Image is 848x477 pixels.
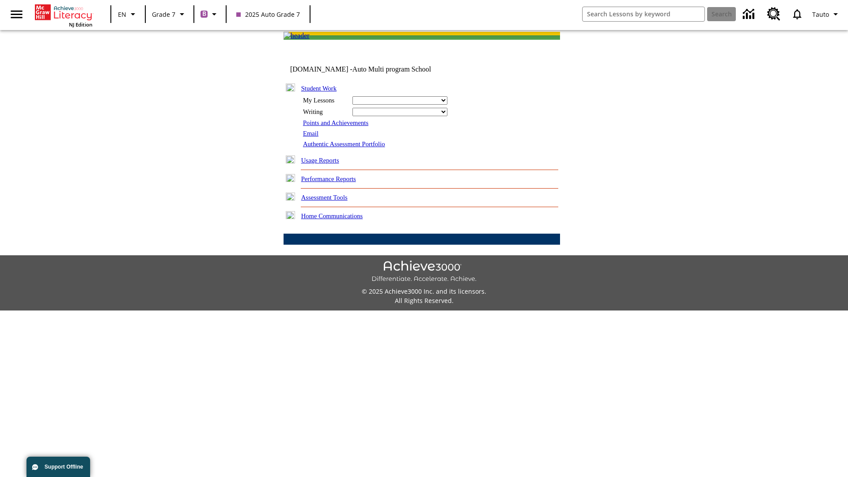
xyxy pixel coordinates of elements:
[286,211,295,219] img: plus.gif
[35,3,92,28] div: Home
[303,130,318,137] a: Email
[303,108,347,116] div: Writing
[786,3,809,26] a: Notifications
[301,212,363,220] a: Home Communications
[286,174,295,182] img: plus.gif
[301,157,339,164] a: Usage Reports
[303,140,385,148] a: Authentic Assessment Portfolio
[26,457,90,477] button: Support Offline
[809,6,844,22] button: Profile/Settings
[197,6,223,22] button: Boost Class color is purple. Change class color
[371,261,477,283] img: Achieve3000 Differentiate Accelerate Achieve
[284,32,310,40] img: header
[301,194,348,201] a: Assessment Tools
[303,97,347,104] div: My Lessons
[152,10,175,19] span: Grade 7
[286,155,295,163] img: plus.gif
[352,65,431,73] nobr: Auto Multi program School
[4,1,30,27] button: Open side menu
[45,464,83,470] span: Support Offline
[738,2,762,26] a: Data Center
[301,85,337,92] a: Student Work
[148,6,191,22] button: Grade: Grade 7, Select a grade
[114,6,142,22] button: Language: EN, Select a language
[301,175,356,182] a: Performance Reports
[202,8,206,19] span: B
[762,2,786,26] a: Resource Center, Will open in new tab
[812,10,829,19] span: Tauto
[290,65,453,73] td: [DOMAIN_NAME] -
[236,10,300,19] span: 2025 Auto Grade 7
[118,10,126,19] span: EN
[303,119,368,126] a: Points and Achievements
[69,21,92,28] span: NJ Edition
[286,83,295,91] img: minus.gif
[286,193,295,201] img: plus.gif
[583,7,704,21] input: search field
